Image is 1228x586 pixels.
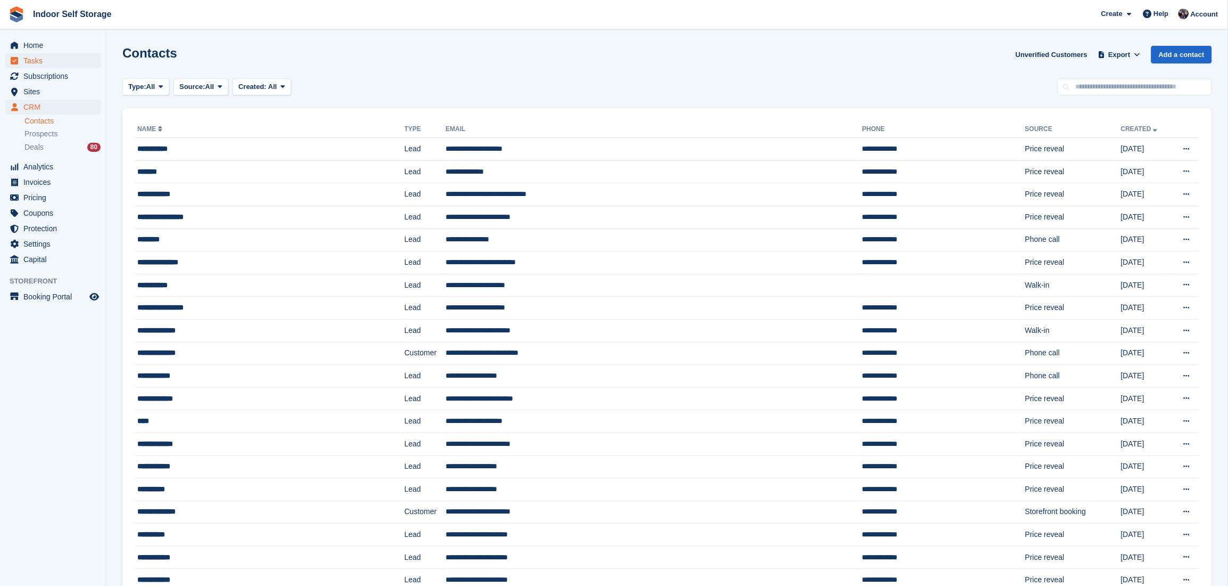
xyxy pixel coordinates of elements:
[405,274,446,297] td: Lead
[23,53,87,68] span: Tasks
[23,206,87,221] span: Coupons
[233,78,291,96] button: Created: All
[29,5,116,23] a: Indoor Self Storage
[128,82,146,92] span: Type:
[1121,546,1171,569] td: [DATE]
[174,78,228,96] button: Source: All
[1121,251,1171,274] td: [DATE]
[1121,524,1171,547] td: [DATE]
[1191,9,1218,20] span: Account
[1025,206,1121,229] td: Price reveal
[1121,206,1171,229] td: [DATE]
[1025,251,1121,274] td: Price reveal
[1154,9,1169,19] span: Help
[1121,274,1171,297] td: [DATE]
[1025,546,1121,569] td: Price reveal
[23,175,87,190] span: Invoices
[88,290,101,303] a: Preview store
[1101,9,1123,19] span: Create
[1121,319,1171,342] td: [DATE]
[24,142,44,152] span: Deals
[5,289,101,304] a: menu
[1109,50,1131,60] span: Export
[405,387,446,410] td: Lead
[87,143,101,152] div: 80
[1025,319,1121,342] td: Walk-in
[1121,342,1171,365] td: [DATE]
[405,297,446,320] td: Lead
[405,251,446,274] td: Lead
[405,319,446,342] td: Lead
[1025,138,1121,161] td: Price reveal
[1025,524,1121,547] td: Price reveal
[1121,455,1171,478] td: [DATE]
[10,276,106,287] span: Storefront
[1025,455,1121,478] td: Price reveal
[122,78,169,96] button: Type: All
[405,206,446,229] td: Lead
[122,46,177,60] h1: Contacts
[1121,433,1171,455] td: [DATE]
[1025,121,1121,138] th: Source
[405,455,446,478] td: Lead
[1025,365,1121,388] td: Phone call
[9,6,24,22] img: stora-icon-8386f47178a22dfd0bd8f6a31ec36ba5ce8667c1dd55bd0f319d3a0aa187defe.svg
[1025,274,1121,297] td: Walk-in
[1121,138,1171,161] td: [DATE]
[205,82,215,92] span: All
[405,183,446,206] td: Lead
[405,524,446,547] td: Lead
[1121,229,1171,251] td: [DATE]
[405,478,446,501] td: Lead
[23,237,87,251] span: Settings
[1121,478,1171,501] td: [DATE]
[24,142,101,153] a: Deals 80
[5,252,101,267] a: menu
[1025,160,1121,183] td: Price reveal
[5,38,101,53] a: menu
[862,121,1025,138] th: Phone
[405,342,446,365] td: Customer
[405,121,446,138] th: Type
[23,69,87,84] span: Subscriptions
[23,190,87,205] span: Pricing
[1121,125,1160,133] a: Created
[23,84,87,99] span: Sites
[23,252,87,267] span: Capital
[405,410,446,433] td: Lead
[1121,501,1171,524] td: [DATE]
[1151,46,1212,63] a: Add a contact
[146,82,155,92] span: All
[405,546,446,569] td: Lead
[1178,9,1189,19] img: Sandra Pomeroy
[1025,433,1121,455] td: Price reveal
[1025,183,1121,206] td: Price reveal
[405,433,446,455] td: Lead
[1025,410,1121,433] td: Price reveal
[1025,387,1121,410] td: Price reveal
[5,100,101,115] a: menu
[1121,410,1171,433] td: [DATE]
[5,84,101,99] a: menu
[405,229,446,251] td: Lead
[1121,387,1171,410] td: [DATE]
[268,83,277,91] span: All
[405,160,446,183] td: Lead
[405,501,446,524] td: Customer
[238,83,267,91] span: Created:
[1121,183,1171,206] td: [DATE]
[1025,297,1121,320] td: Price reveal
[1121,365,1171,388] td: [DATE]
[1025,478,1121,501] td: Price reveal
[5,69,101,84] a: menu
[23,221,87,236] span: Protection
[1011,46,1092,63] a: Unverified Customers
[5,221,101,236] a: menu
[405,138,446,161] td: Lead
[5,190,101,205] a: menu
[5,237,101,251] a: menu
[1121,160,1171,183] td: [DATE]
[405,365,446,388] td: Lead
[446,121,862,138] th: Email
[5,206,101,221] a: menu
